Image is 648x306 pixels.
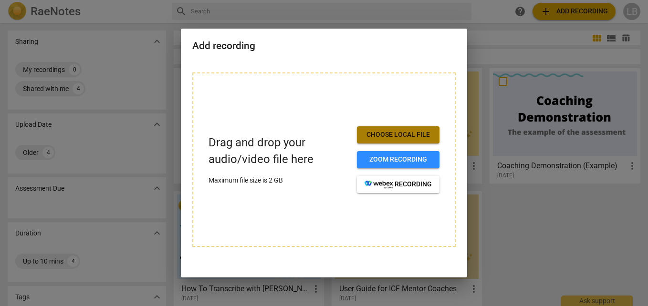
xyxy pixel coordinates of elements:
[209,134,349,168] p: Drag and drop your audio/video file here
[365,155,432,164] span: Zoom recording
[357,151,439,168] button: Zoom recording
[365,130,432,140] span: Choose local file
[365,180,432,189] span: recording
[357,176,439,193] button: recording
[192,40,456,52] h2: Add recording
[357,126,439,143] button: Choose local file
[209,175,349,185] p: Maximum file size is 2 GB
